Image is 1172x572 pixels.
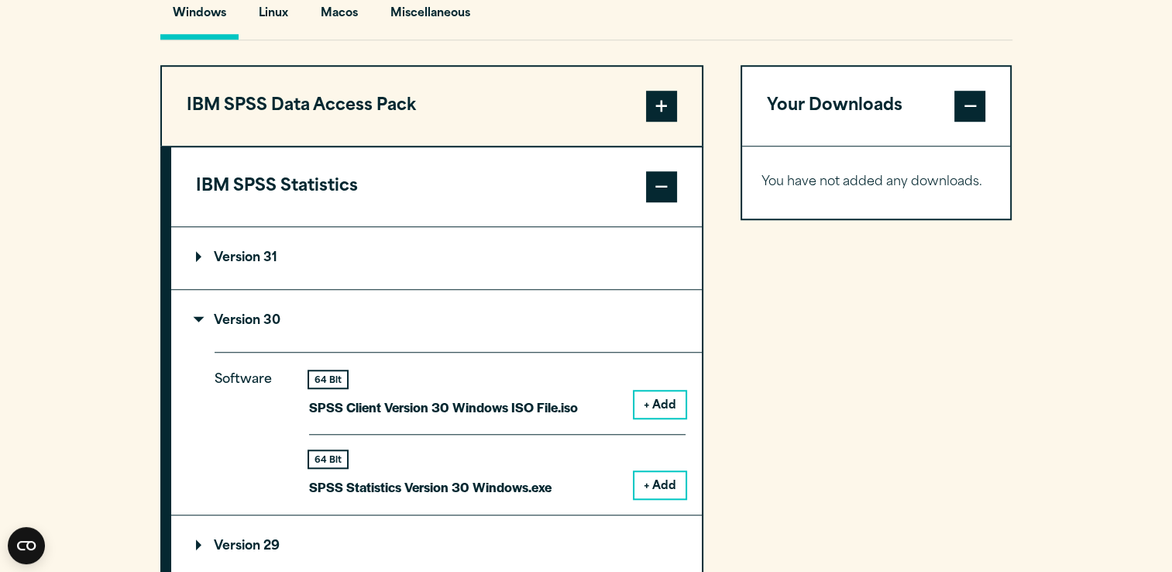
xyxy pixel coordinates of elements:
[761,171,992,194] p: You have not added any downloads.
[171,147,702,226] button: IBM SPSS Statistics
[634,472,686,498] button: + Add
[309,476,552,498] p: SPSS Statistics Version 30 Windows.exe
[309,371,347,388] div: 64 Bit
[196,540,280,553] p: Version 29
[8,527,45,564] button: Open CMP widget
[309,396,578,419] p: SPSS Client Version 30 Windows ISO File.iso
[742,67,1011,146] button: Your Downloads
[634,391,686,418] button: + Add
[196,252,277,264] p: Version 31
[196,315,280,327] p: Version 30
[215,369,284,486] p: Software
[742,146,1011,219] div: Your Downloads
[162,67,702,146] button: IBM SPSS Data Access Pack
[309,451,347,467] div: 64 Bit
[171,227,702,289] summary: Version 31
[171,290,702,352] summary: Version 30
